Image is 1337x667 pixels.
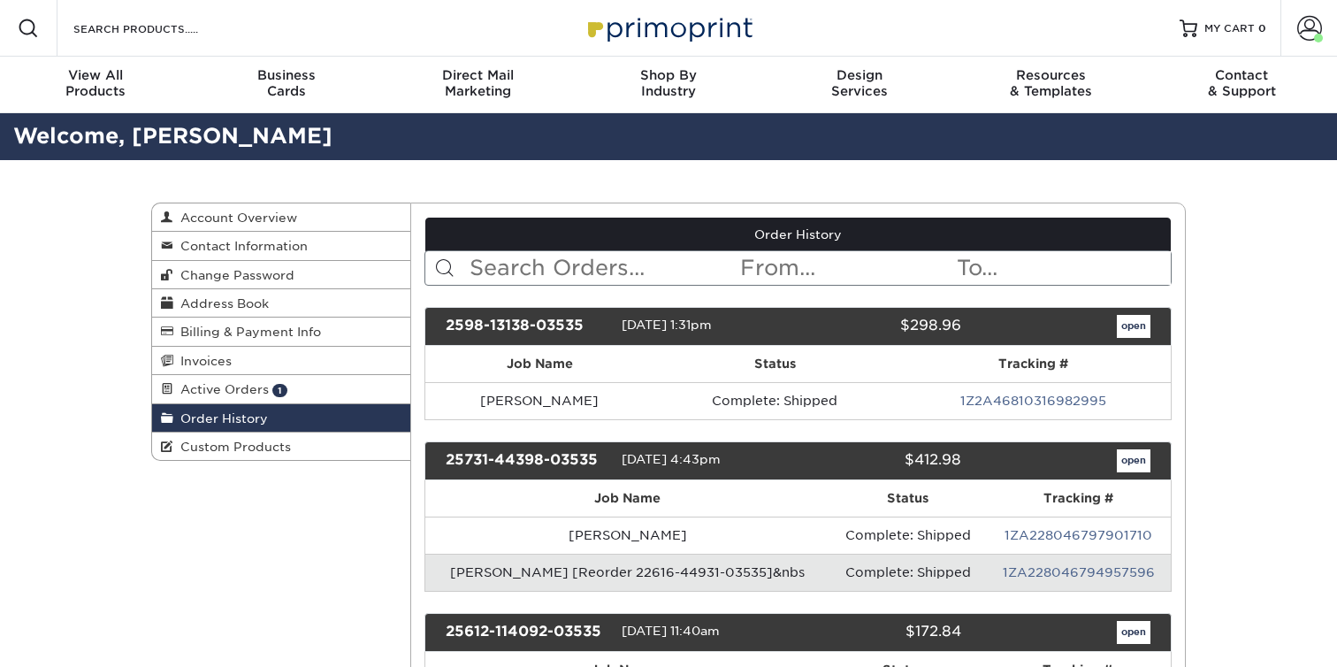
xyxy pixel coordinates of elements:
[896,346,1172,382] th: Tracking #
[382,67,573,99] div: Marketing
[173,411,268,425] span: Order History
[784,449,974,472] div: $412.98
[152,318,410,346] a: Billing & Payment Info
[830,517,986,554] td: Complete: Shipped
[152,404,410,433] a: Order History
[738,251,954,285] input: From...
[432,621,622,644] div: 25612-114092-03535
[425,382,654,419] td: [PERSON_NAME]
[764,57,955,113] a: DesignServices
[1003,565,1155,579] a: 1ZA228046794957596
[764,67,955,99] div: Services
[1204,21,1255,36] span: MY CART
[173,325,321,339] span: Billing & Payment Info
[1258,22,1266,34] span: 0
[152,433,410,460] a: Custom Products
[72,18,244,39] input: SEARCH PRODUCTS.....
[955,67,1146,83] span: Resources
[425,218,1172,251] a: Order History
[830,480,986,517] th: Status
[1117,449,1150,472] a: open
[173,354,232,368] span: Invoices
[955,57,1146,113] a: Resources& Templates
[573,67,764,99] div: Industry
[152,232,410,260] a: Contact Information
[173,268,294,282] span: Change Password
[960,394,1106,408] a: 1Z2A46810316982995
[272,384,287,397] span: 1
[580,9,757,47] img: Primoprint
[152,375,410,403] a: Active Orders 1
[152,261,410,289] a: Change Password
[622,452,721,466] span: [DATE] 4:43pm
[191,67,382,99] div: Cards
[986,480,1171,517] th: Tracking #
[764,67,955,83] span: Design
[425,554,830,591] td: [PERSON_NAME] [Reorder 22616-44931-03535]&nbs
[622,318,712,332] span: [DATE] 1:31pm
[1146,57,1337,113] a: Contact& Support
[1117,315,1150,338] a: open
[191,67,382,83] span: Business
[654,346,896,382] th: Status
[830,554,986,591] td: Complete: Shipped
[1146,67,1337,99] div: & Support
[152,347,410,375] a: Invoices
[382,67,573,83] span: Direct Mail
[152,203,410,232] a: Account Overview
[173,211,297,225] span: Account Overview
[425,346,654,382] th: Job Name
[784,315,974,338] div: $298.96
[425,480,830,517] th: Job Name
[1146,67,1337,83] span: Contact
[468,251,739,285] input: Search Orders...
[955,67,1146,99] div: & Templates
[1005,528,1152,542] a: 1ZA228046797901710
[955,251,1171,285] input: To...
[622,624,720,638] span: [DATE] 11:40am
[382,57,573,113] a: Direct MailMarketing
[152,289,410,318] a: Address Book
[432,315,622,338] div: 2598-13138-03535
[784,621,974,644] div: $172.84
[173,440,291,454] span: Custom Products
[654,382,896,419] td: Complete: Shipped
[173,382,269,396] span: Active Orders
[173,296,269,310] span: Address Book
[173,239,308,253] span: Contact Information
[1117,621,1150,644] a: open
[191,57,382,113] a: BusinessCards
[573,57,764,113] a: Shop ByIndustry
[573,67,764,83] span: Shop By
[432,449,622,472] div: 25731-44398-03535
[425,517,830,554] td: [PERSON_NAME]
